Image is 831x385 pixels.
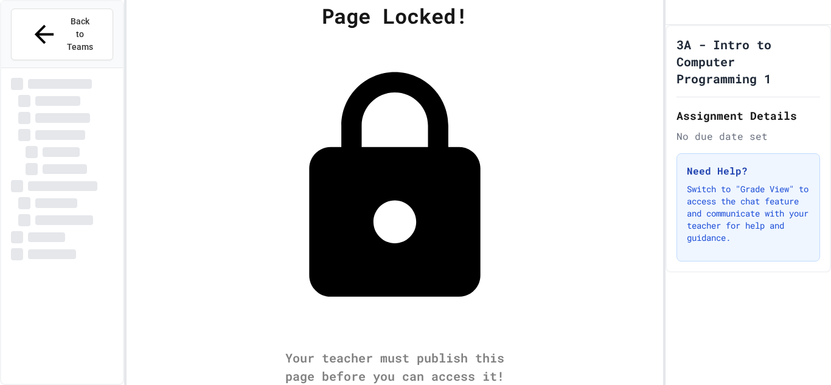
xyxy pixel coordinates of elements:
button: Back to Teams [11,9,113,60]
p: Switch to "Grade View" to access the chat feature and communicate with your teacher for help and ... [687,183,810,244]
h2: Assignment Details [676,107,820,124]
div: Your teacher must publish this page before you can access it! [273,349,516,385]
div: No due date set [676,129,820,144]
h3: Need Help? [687,164,810,178]
span: Back to Teams [66,15,94,54]
h1: 3A - Intro to Computer Programming 1 [676,36,820,87]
